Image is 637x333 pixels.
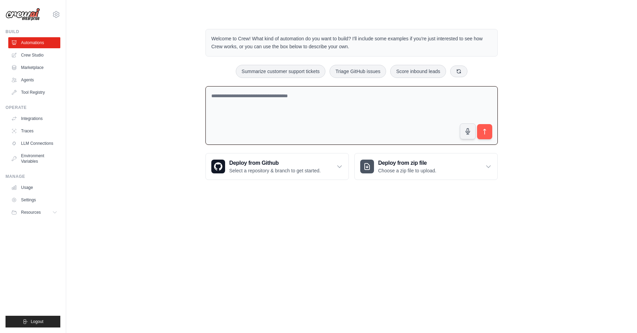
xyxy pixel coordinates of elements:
[483,56,637,333] iframe: Chat Widget
[8,62,60,73] a: Marketplace
[378,167,436,174] p: Choose a zip file to upload.
[8,138,60,149] a: LLM Connections
[6,29,60,34] div: Build
[6,174,60,179] div: Manage
[378,159,436,167] h3: Deploy from zip file
[236,65,325,78] button: Summarize customer support tickets
[6,316,60,327] button: Logout
[8,37,60,48] a: Automations
[8,113,60,124] a: Integrations
[8,182,60,193] a: Usage
[8,50,60,61] a: Crew Studio
[8,87,60,98] a: Tool Registry
[31,319,43,324] span: Logout
[6,8,40,21] img: Logo
[229,159,321,167] h3: Deploy from Github
[229,167,321,174] p: Select a repository & branch to get started.
[8,207,60,218] button: Resources
[6,105,60,110] div: Operate
[8,125,60,137] a: Traces
[211,35,492,51] p: Welcome to Crew! What kind of automation do you want to build? I'll include some examples if you'...
[8,150,60,167] a: Environment Variables
[21,210,41,215] span: Resources
[330,65,386,78] button: Triage GitHub issues
[8,74,60,85] a: Agents
[390,65,446,78] button: Score inbound leads
[8,194,60,205] a: Settings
